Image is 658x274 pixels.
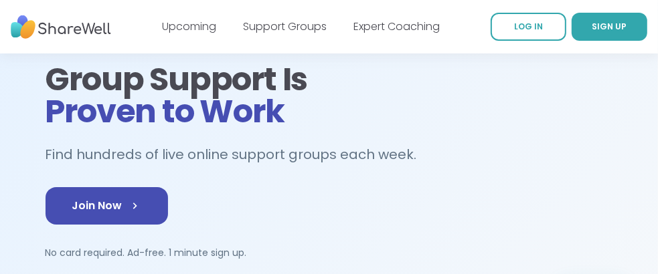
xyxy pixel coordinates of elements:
p: No card required. Ad-free. 1 minute sign up. [46,246,613,259]
span: Proven to Work [46,89,284,134]
h1: Group Support Is [46,63,613,128]
span: Join Now [72,198,141,214]
h2: Find hundreds of live online support groups each week. [46,144,431,166]
span: SIGN UP [592,21,627,32]
a: LOG IN [491,13,566,41]
a: Expert Coaching [353,19,440,34]
span: LOG IN [514,21,543,32]
a: SIGN UP [572,13,647,41]
img: ShareWell Nav Logo [11,9,111,45]
a: Join Now [46,187,168,225]
a: Support Groups [243,19,327,34]
a: Upcoming [162,19,216,34]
